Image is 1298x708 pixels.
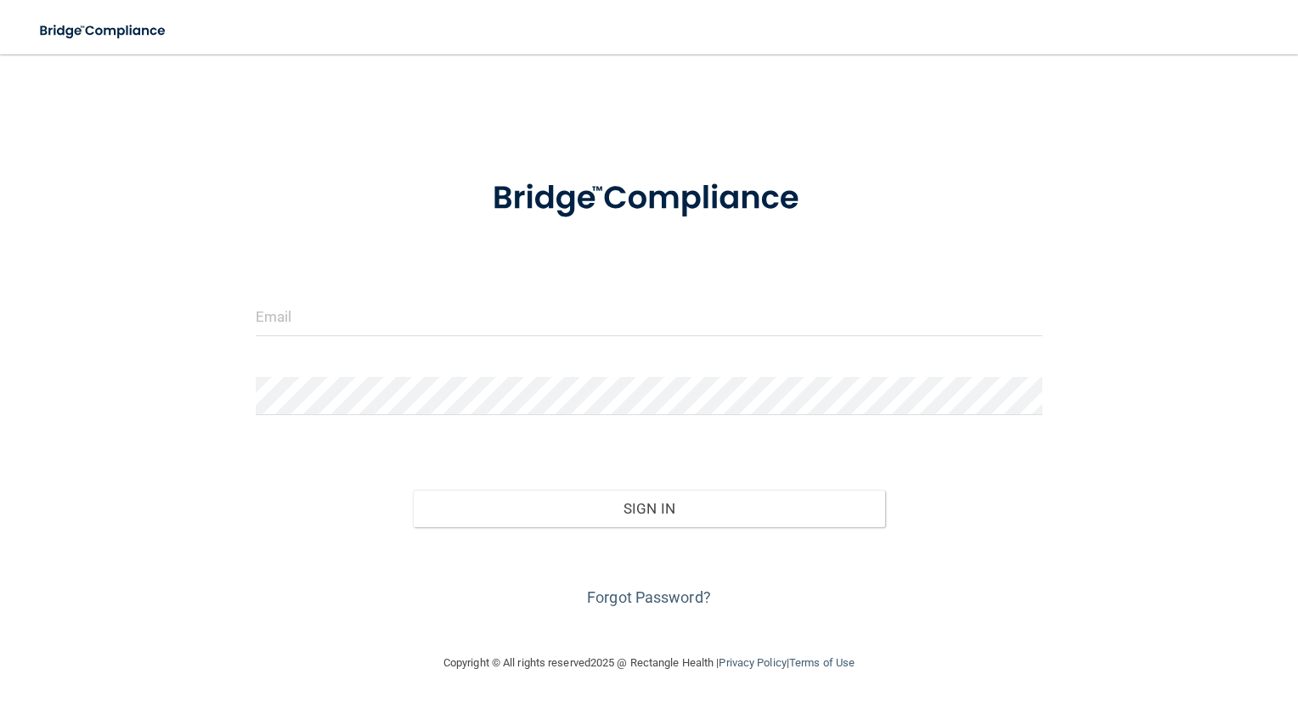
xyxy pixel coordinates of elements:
[339,636,959,690] div: Copyright © All rights reserved 2025 @ Rectangle Health | |
[587,588,711,606] a: Forgot Password?
[25,14,182,48] img: bridge_compliance_login_screen.278c3ca4.svg
[789,656,855,669] a: Terms of Use
[413,490,885,527] button: Sign In
[459,156,839,241] img: bridge_compliance_login_screen.278c3ca4.svg
[719,656,786,669] a: Privacy Policy
[256,298,1043,336] input: Email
